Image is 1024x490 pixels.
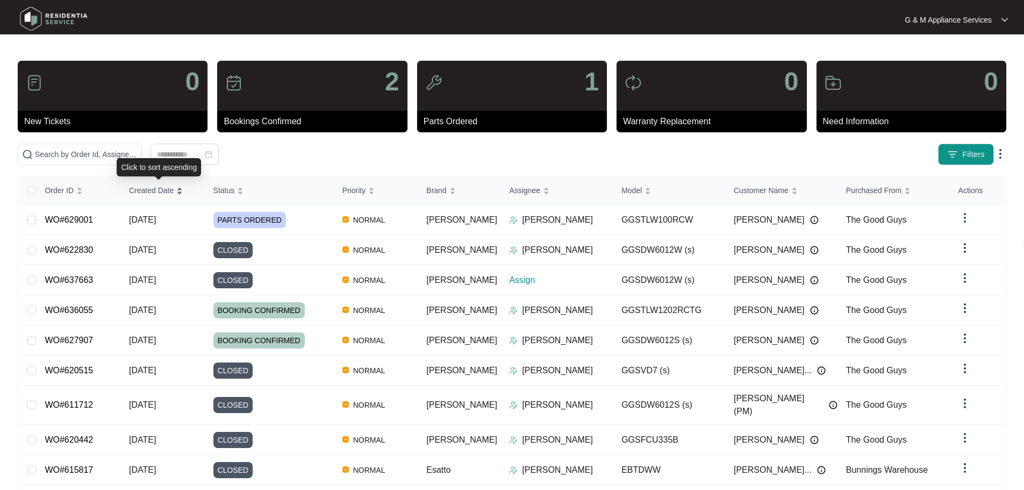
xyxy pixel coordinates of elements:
[342,401,349,408] img: Vercel Logo
[213,462,253,478] span: CLOSED
[522,214,593,226] p: [PERSON_NAME]
[725,176,837,205] th: Customer Name
[958,362,971,375] img: dropdown arrow
[500,176,613,205] th: Assignee
[45,184,74,196] span: Order ID
[958,242,971,254] img: dropdown arrow
[734,274,805,287] span: [PERSON_NAME]
[213,332,305,349] span: BOOKING CONFIRMED
[185,69,200,95] p: 0
[817,366,826,375] img: Info icon
[45,465,93,474] a: WO#615817
[734,434,805,446] span: [PERSON_NAME]
[35,148,137,160] input: Search by Order Id, Assignee Name, Customer Name, Brand and Model
[205,176,334,205] th: Status
[938,144,994,165] button: filter iconFilters
[837,176,950,205] th: Purchased From
[613,425,725,455] td: GGSFCU335B
[734,184,789,196] span: Customer Name
[810,436,819,444] img: Info icon
[734,334,805,347] span: [PERSON_NAME]
[846,275,907,285] span: The Good Guys
[213,272,253,288] span: CLOSED
[424,115,607,128] p: Parts Ordered
[1001,17,1008,23] img: dropdown arrow
[129,435,156,444] span: [DATE]
[45,275,93,285] a: WO#637663
[213,242,253,258] span: CLOSED
[426,465,450,474] span: Esatto
[426,366,497,375] span: [PERSON_NAME]
[426,336,497,345] span: [PERSON_NAME]
[613,205,725,235] td: GGSTLW100RCW
[509,246,518,254] img: Assigner Icon
[426,184,446,196] span: Brand
[846,245,907,254] span: The Good Guys
[129,366,156,375] span: [DATE]
[947,149,958,160] img: filter icon
[342,216,349,223] img: Vercel Logo
[846,465,928,474] span: Bunnings Warehouse
[342,184,366,196] span: Priority
[129,336,156,345] span: [DATE]
[342,337,349,343] img: Vercel Logo
[522,334,593,347] p: [PERSON_NAME]
[213,212,286,228] span: PARTS ORDERED
[509,466,518,474] img: Assigner Icon
[825,74,842,91] img: icon
[509,336,518,345] img: Assigner Icon
[349,214,390,226] span: NORMAL
[509,274,613,287] p: Assign
[613,265,725,295] td: GGSDW6012W (s)
[613,235,725,265] td: GGSDW6012W (s)
[846,184,901,196] span: Purchased From
[349,399,390,411] span: NORMAL
[846,336,907,345] span: The Good Guys
[613,325,725,356] td: GGSDW6012S (s)
[342,466,349,473] img: Vercel Logo
[349,244,390,257] span: NORMAL
[522,304,593,317] p: [PERSON_NAME]
[613,176,725,205] th: Model
[823,115,1006,128] p: Need Information
[509,216,518,224] img: Assigner Icon
[129,306,156,315] span: [DATE]
[426,245,497,254] span: [PERSON_NAME]
[129,245,156,254] span: [DATE]
[349,464,390,477] span: NORMAL
[129,275,156,285] span: [DATE]
[734,392,824,418] span: [PERSON_NAME] (PM)
[613,386,725,425] td: GGSDW6012S (s)
[213,302,305,318] span: BOOKING CONFIRMED
[129,215,156,224] span: [DATE]
[522,364,593,377] p: [PERSON_NAME]
[349,274,390,287] span: NORMAL
[621,184,642,196] span: Model
[829,401,837,409] img: Info icon
[45,336,93,345] a: WO#627907
[734,304,805,317] span: [PERSON_NAME]
[958,302,971,315] img: dropdown arrow
[509,366,518,375] img: Assigner Icon
[425,74,442,91] img: icon
[810,276,819,285] img: Info icon
[509,184,540,196] span: Assignee
[22,149,33,160] img: search-icon
[26,74,43,91] img: icon
[509,401,518,409] img: Assigner Icon
[962,149,985,160] span: Filters
[213,432,253,448] span: CLOSED
[129,400,156,409] span: [DATE]
[45,245,93,254] a: WO#622830
[846,215,907,224] span: The Good Guys
[117,158,201,176] div: Click to sort ascending
[342,307,349,313] img: Vercel Logo
[45,400,93,409] a: WO#611712
[225,74,242,91] img: icon
[984,69,998,95] p: 0
[613,295,725,325] td: GGSTLW1202RCTG
[426,400,497,409] span: [PERSON_NAME]
[810,336,819,345] img: Info icon
[426,435,497,444] span: [PERSON_NAME]
[734,244,805,257] span: [PERSON_NAME]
